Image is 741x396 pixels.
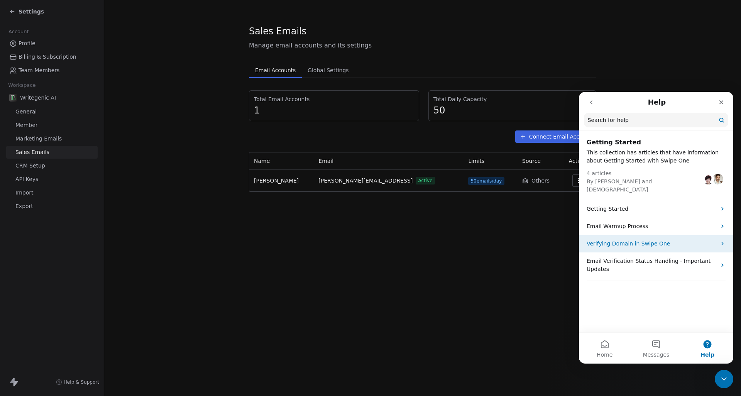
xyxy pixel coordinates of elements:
[15,135,62,143] span: Marketing Emails
[64,379,99,385] span: Help & Support
[254,158,270,164] span: Name
[15,148,49,156] span: Sales Emails
[6,132,98,145] a: Marketing Emails
[6,186,98,199] a: Import
[6,64,98,77] a: Team Members
[19,8,44,15] span: Settings
[6,51,98,63] a: Billing & Subscription
[252,65,299,76] span: Email Accounts
[9,8,44,15] a: Settings
[433,95,591,103] span: Total Daily Capacity
[6,173,98,186] a: API Keys
[318,177,413,185] span: [PERSON_NAME][EMAIL_ADDRESS]
[15,202,33,210] span: Export
[305,65,352,76] span: Global Settings
[522,158,541,164] span: Source
[9,94,17,102] img: PG%20LOGO%20for%20round-02.png
[468,177,504,185] span: 50 emails/day
[15,121,38,129] span: Member
[6,37,98,50] a: Profile
[6,105,98,118] a: General
[249,25,306,37] span: Sales Emails
[715,370,733,388] iframe: Intercom live chat
[56,379,99,385] a: Help & Support
[6,119,98,132] a: Member
[579,92,733,364] iframe: Intercom live chat
[6,159,98,172] a: CRM Setup
[254,105,414,116] span: 1
[433,105,591,116] span: 50
[569,158,589,164] span: Actions
[5,26,32,37] span: Account
[15,162,45,170] span: CRM Setup
[254,95,414,103] span: Total Email Accounts
[19,66,59,74] span: Team Members
[15,189,33,197] span: Import
[19,53,76,61] span: Billing & Subscription
[5,80,39,91] span: Workspace
[15,108,37,116] span: General
[515,130,596,143] button: Connect Email Account
[318,158,333,164] span: Email
[531,177,550,184] span: Others
[468,158,484,164] span: Limits
[6,200,98,213] a: Export
[15,175,38,183] span: API Keys
[6,146,98,159] a: Sales Emails
[249,41,596,50] span: Manage email accounts and its settings
[19,39,36,47] span: Profile
[416,177,435,184] span: Active
[20,94,56,102] span: Writegenic AI
[254,178,299,184] span: [PERSON_NAME]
